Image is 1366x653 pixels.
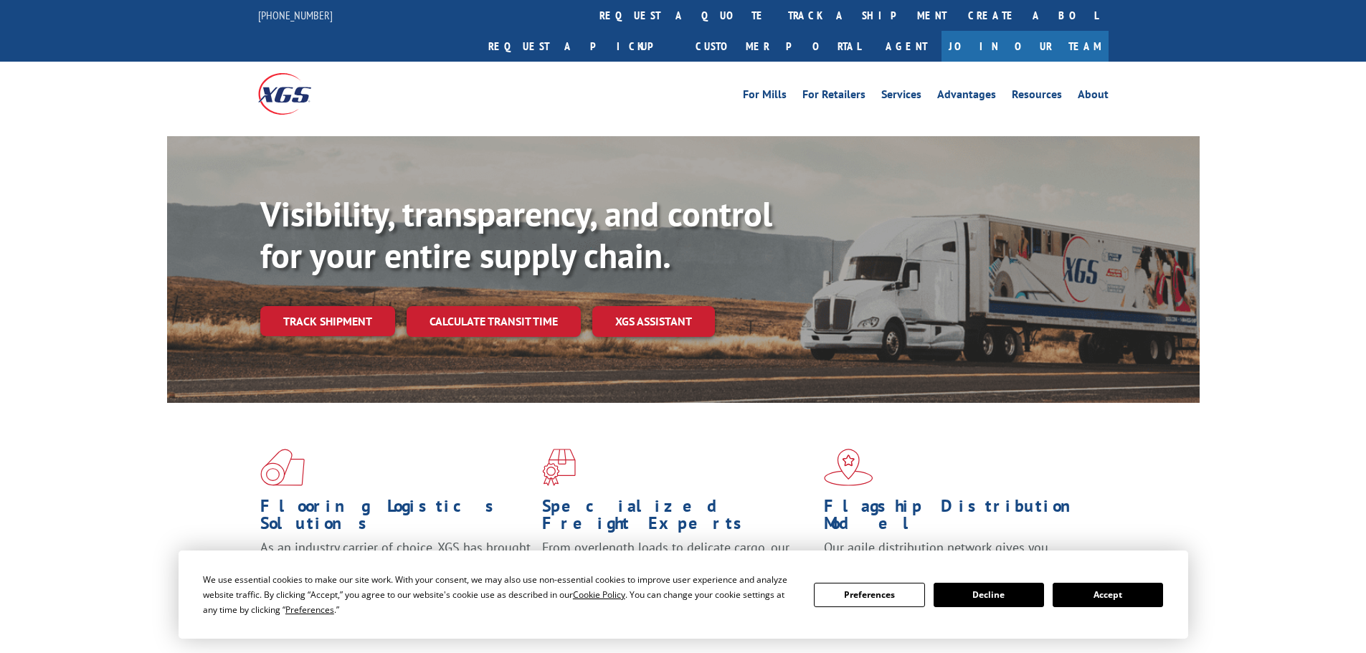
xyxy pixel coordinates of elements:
[260,306,395,336] a: Track shipment
[285,604,334,616] span: Preferences
[260,191,772,277] b: Visibility, transparency, and control for your entire supply chain.
[881,89,921,105] a: Services
[937,89,996,105] a: Advantages
[542,539,813,603] p: From overlength loads to delicate cargo, our experienced staff knows the best way to move your fr...
[685,31,871,62] a: Customer Portal
[260,449,305,486] img: xgs-icon-total-supply-chain-intelligence-red
[871,31,942,62] a: Agent
[260,539,531,590] span: As an industry carrier of choice, XGS has brought innovation and dedication to flooring logistics...
[573,588,625,601] span: Cookie Policy
[179,550,1188,639] div: Cookie Consent Prompt
[743,89,787,105] a: For Mills
[1012,89,1062,105] a: Resources
[942,31,1109,62] a: Join Our Team
[592,306,715,337] a: XGS ASSISTANT
[542,497,813,539] h1: Specialized Freight Experts
[824,539,1088,573] span: Our agile distribution network gives you nationwide inventory management on demand.
[1053,583,1163,607] button: Accept
[478,31,685,62] a: Request a pickup
[258,8,333,22] a: [PHONE_NUMBER]
[934,583,1044,607] button: Decline
[824,497,1095,539] h1: Flagship Distribution Model
[1078,89,1109,105] a: About
[203,572,797,617] div: We use essential cookies to make our site work. With your consent, we may also use non-essential ...
[260,497,531,539] h1: Flooring Logistics Solutions
[802,89,865,105] a: For Retailers
[814,583,924,607] button: Preferences
[824,449,873,486] img: xgs-icon-flagship-distribution-model-red
[407,306,581,337] a: Calculate transit time
[542,449,576,486] img: xgs-icon-focused-on-flooring-red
